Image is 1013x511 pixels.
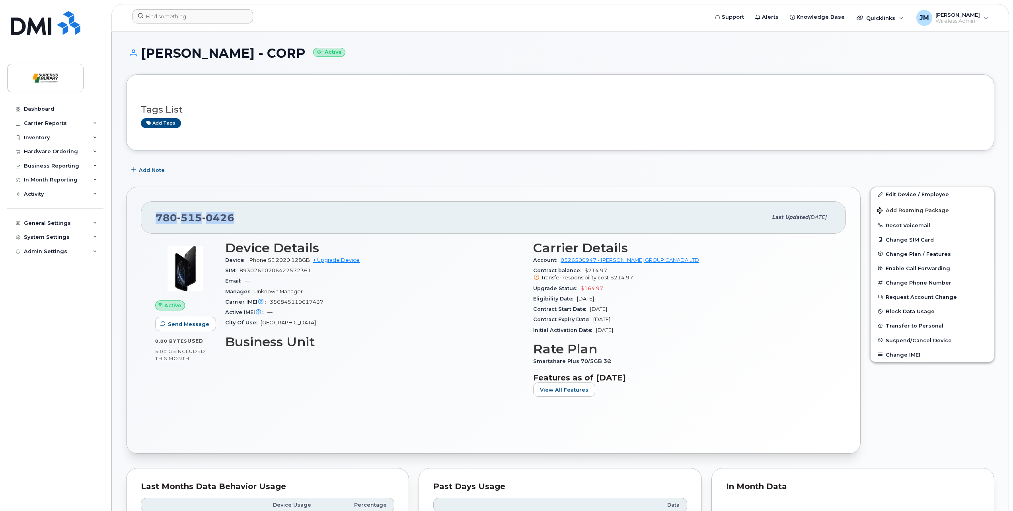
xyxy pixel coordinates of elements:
[590,306,607,312] span: [DATE]
[533,316,593,322] span: Contract Expiry Date
[225,299,270,305] span: Carrier IMEI
[877,207,949,215] span: Add Roaming Package
[187,338,203,344] span: used
[871,261,994,275] button: Enable Call Forwarding
[164,302,181,309] span: Active
[533,267,584,273] span: Contract balance
[168,320,209,328] span: Send Message
[871,232,994,247] button: Change SIM Card
[886,265,950,271] span: Enable Call Forwarding
[581,285,603,291] span: $164.97
[240,267,311,273] span: 89302610206422572361
[225,267,240,273] span: SIM
[126,163,171,177] button: Add Note
[533,306,590,312] span: Contract Start Date
[177,212,202,224] span: 515
[871,202,994,218] button: Add Roaming Package
[225,241,524,255] h3: Device Details
[871,218,994,232] button: Reset Voicemail
[270,299,323,305] span: 356845119617437
[533,358,615,364] span: Smartshare Plus 70/5GB 36
[871,275,994,290] button: Change Phone Number
[313,257,360,263] a: + Upgrade Device
[577,296,594,302] span: [DATE]
[248,257,310,263] span: iPhone SE 2020 128GB
[533,241,832,255] h3: Carrier Details
[254,289,303,295] span: Unknown Manager
[886,337,952,343] span: Suspend/Cancel Device
[261,320,316,326] span: [GEOGRAPHIC_DATA]
[533,373,832,382] h3: Features as of [DATE]
[871,187,994,201] a: Edit Device / Employee
[245,278,250,284] span: —
[155,338,187,344] span: 0.00 Bytes
[871,304,994,318] button: Block Data Usage
[139,166,165,174] span: Add Note
[155,317,216,331] button: Send Message
[533,285,581,291] span: Upgrade Status
[313,48,345,57] small: Active
[533,342,832,356] h3: Rate Plan
[156,212,234,224] span: 780
[225,309,267,315] span: Active IMEI
[225,278,245,284] span: Email
[871,290,994,304] button: Request Account Change
[886,251,951,257] span: Change Plan / Features
[610,275,633,281] span: $214.97
[141,105,980,115] h3: Tags List
[871,318,994,333] button: Transfer to Personal
[225,289,254,295] span: Manager
[593,316,610,322] span: [DATE]
[808,214,826,220] span: [DATE]
[871,333,994,347] button: Suspend/Cancel Device
[871,347,994,362] button: Change IMEI
[225,257,248,263] span: Device
[155,349,176,354] span: 5.00 GB
[433,483,687,491] div: Past Days Usage
[162,245,209,293] img: image20231002-3703462-2fle3a.jpeg
[267,309,273,315] span: —
[561,257,699,263] a: 0526500947 - [PERSON_NAME] GROUP CANADA LTD
[141,118,181,128] a: Add tags
[541,275,609,281] span: Transfer responsibility cost
[202,212,234,224] span: 0426
[540,386,588,394] span: View All Features
[596,327,613,333] span: [DATE]
[533,327,596,333] span: Initial Activation Date
[533,382,595,397] button: View All Features
[155,348,205,361] span: included this month
[141,483,394,491] div: Last Months Data Behavior Usage
[533,267,832,282] span: $214.97
[126,46,994,60] h1: [PERSON_NAME] - CORP
[225,335,524,349] h3: Business Unit
[225,320,261,326] span: City Of Use
[772,214,808,220] span: Last updated
[533,296,577,302] span: Eligibility Date
[533,257,561,263] span: Account
[871,247,994,261] button: Change Plan / Features
[726,483,980,491] div: In Month Data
